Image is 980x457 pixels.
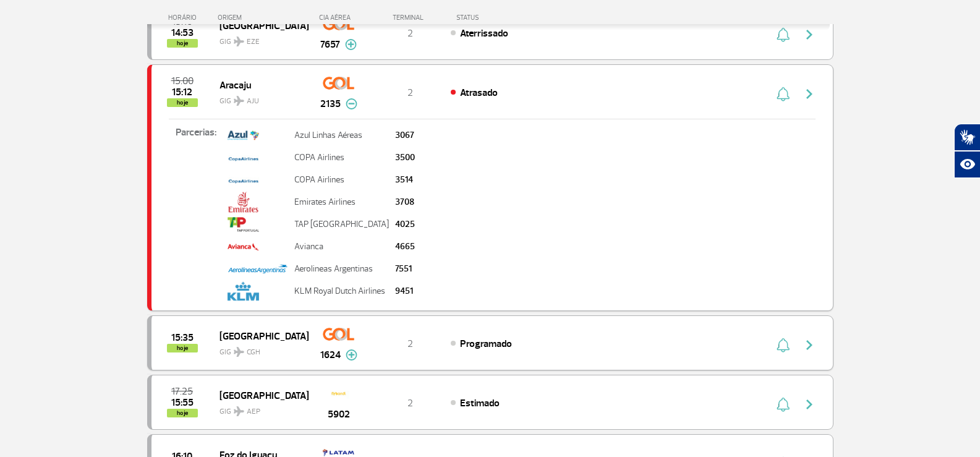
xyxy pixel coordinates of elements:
span: hoje [167,98,198,107]
span: Aracaju [219,77,299,93]
span: 2025-08-26 14:53:00 [171,28,194,37]
span: AJU [247,96,259,107]
p: Aerolineas Argentinas [294,265,389,273]
span: 1624 [320,348,341,362]
div: STATUS [450,14,551,22]
span: GIG [219,89,299,107]
img: seta-direita-painel-voo.svg [802,87,817,101]
img: azul.png [228,125,259,146]
img: Property%201%3DAEROLINEAS.jpg [228,258,288,280]
span: Programado [460,338,512,350]
img: tap.png [228,214,259,235]
p: COPA Airlines [294,153,389,162]
p: Parcerias: [151,125,224,293]
img: avianca.png [228,236,259,257]
p: 9451 [395,287,415,296]
p: Avianca [294,242,389,251]
img: mais-info-painel-voo.svg [346,349,357,361]
span: GIG [219,30,299,48]
div: TERMINAL [370,14,450,22]
span: AEP [247,406,260,417]
img: destiny_airplane.svg [234,406,244,416]
span: EZE [247,36,260,48]
p: COPA Airlines [294,176,389,184]
p: 7551 [395,265,415,273]
img: seta-direita-painel-voo.svg [802,397,817,412]
button: Abrir tradutor de língua de sinais. [954,124,980,151]
span: 2 [407,338,413,350]
img: mais-info-painel-voo.svg [345,39,357,50]
img: menos-info-painel-voo.svg [346,98,357,109]
img: sino-painel-voo.svg [777,27,790,42]
p: 3708 [395,198,415,207]
p: 3067 [395,131,415,140]
span: CGH [247,347,260,358]
span: 2 [407,27,413,40]
span: 2025-08-26 15:55:00 [171,398,194,407]
div: Plugin de acessibilidade da Hand Talk. [954,124,980,178]
p: Emirates Airlines [294,198,389,207]
img: seta-direita-painel-voo.svg [802,27,817,42]
span: 5902 [328,407,350,422]
span: 2 [407,87,413,99]
span: Atrasado [460,87,498,99]
p: 4025 [395,220,415,229]
span: 2 [407,397,413,409]
span: Estimado [460,397,500,409]
img: destiny_airplane.svg [234,96,244,106]
span: [GEOGRAPHIC_DATA] [219,328,299,344]
img: logo-copa-airlines_menor.jpg [228,169,259,190]
img: sino-painel-voo.svg [777,338,790,352]
img: sino-painel-voo.svg [777,87,790,101]
div: HORÁRIO [151,14,218,22]
p: TAP [GEOGRAPHIC_DATA] [294,220,389,229]
p: 3500 [395,153,415,162]
p: Azul Linhas Aéreas [294,131,389,140]
span: 2025-08-26 15:35:00 [171,333,194,342]
div: CIA AÉREA [308,14,370,22]
span: GIG [219,399,299,417]
img: seta-direita-painel-voo.svg [802,338,817,352]
img: sino-painel-voo.svg [777,397,790,412]
p: KLM Royal Dutch Airlines [294,287,389,296]
span: [GEOGRAPHIC_DATA] [219,387,299,403]
p: 3514 [395,176,415,184]
span: hoje [167,344,198,352]
img: destiny_airplane.svg [234,36,244,46]
span: 2135 [320,96,341,111]
span: 2025-08-26 17:25:00 [171,387,193,396]
span: GIG [219,340,299,358]
span: 2025-08-26 15:00:00 [171,77,194,85]
img: logo-copa-airlines_menor.jpg [228,147,259,168]
img: emirates.png [228,192,259,213]
span: 2025-08-26 15:12:00 [172,88,192,96]
button: Abrir recursos assistivos. [954,151,980,178]
img: destiny_airplane.svg [234,347,244,357]
p: 4665 [395,242,415,251]
div: ORIGEM [218,14,308,22]
img: klm.png [228,281,259,302]
span: hoje [167,409,198,417]
span: hoje [167,39,198,48]
span: Aterrissado [460,27,508,40]
span: 7657 [320,37,340,52]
